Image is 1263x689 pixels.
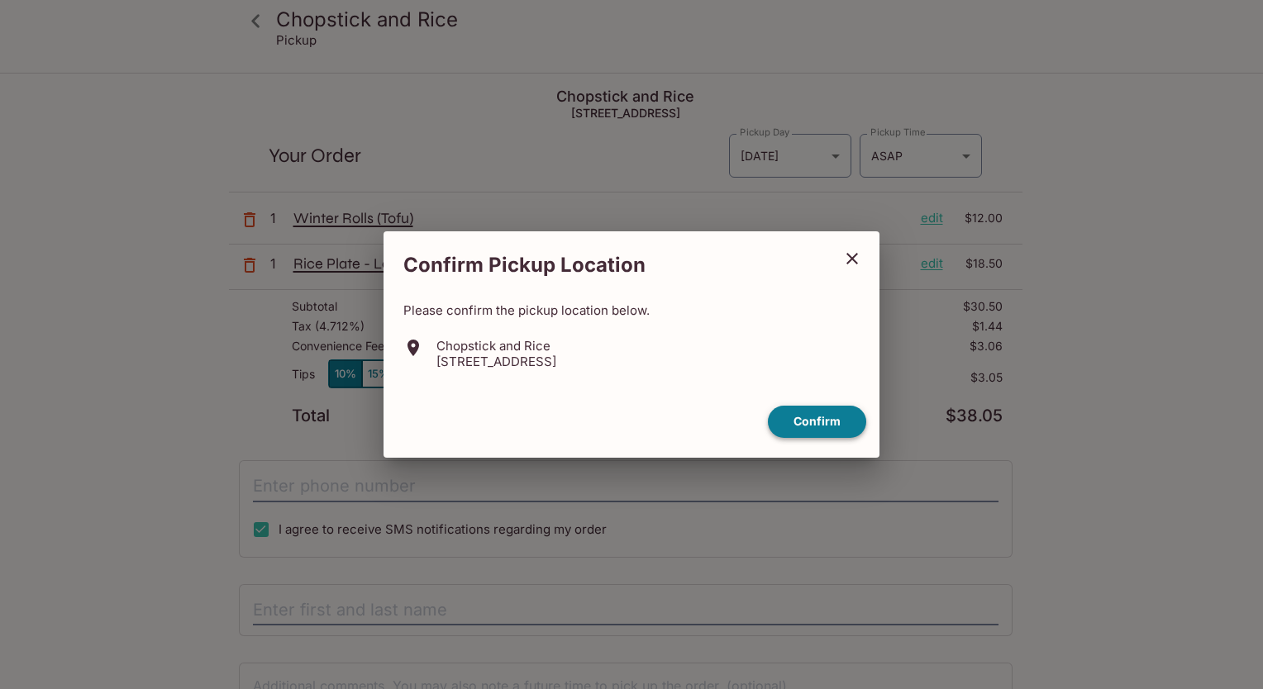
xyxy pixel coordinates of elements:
p: Please confirm the pickup location below. [403,302,860,318]
button: confirm [768,406,866,438]
p: Chopstick and Rice [436,338,556,354]
button: close [832,238,873,279]
p: [STREET_ADDRESS] [436,354,556,369]
h2: Confirm Pickup Location [384,245,832,286]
